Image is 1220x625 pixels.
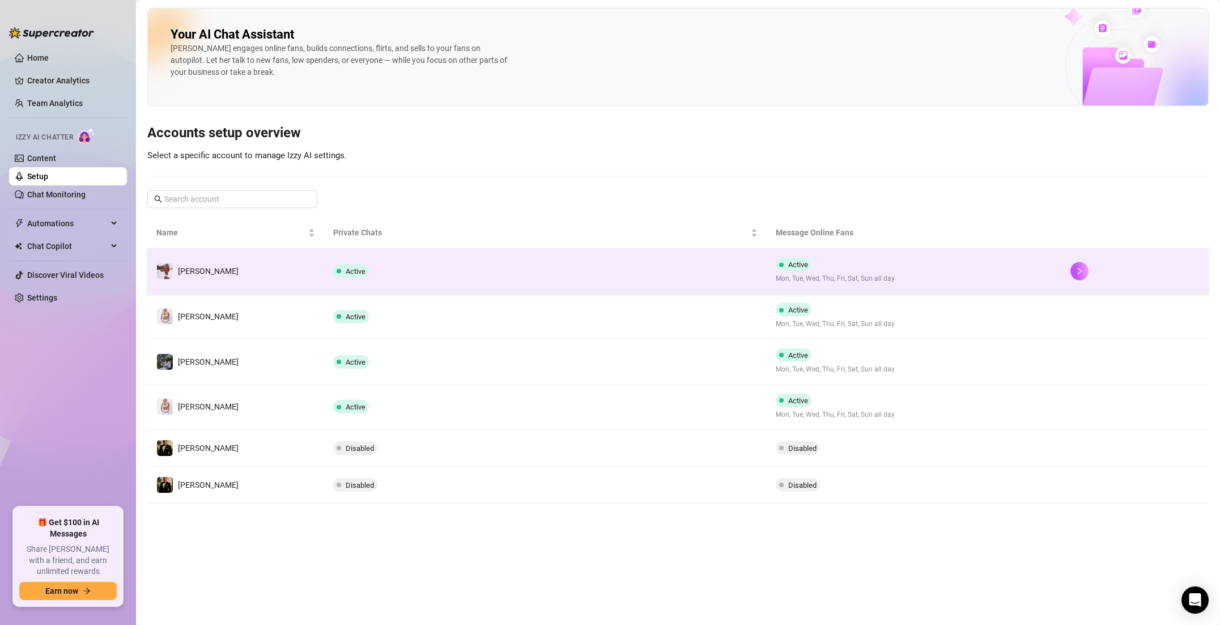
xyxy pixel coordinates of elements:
a: Content [27,154,56,163]
button: Earn nowarrow-right [19,582,117,600]
span: [PERSON_NAME] [178,312,239,321]
span: Disabled [788,444,817,453]
span: Active [346,358,365,366]
img: Alex [157,477,173,493]
a: Chat Monitoring [27,190,86,199]
a: Creator Analytics [27,71,118,90]
span: Mon, Tue, Wed, Thu, Fri, Sat, Sun all day [776,319,895,330]
span: [PERSON_NAME] [178,402,239,411]
img: Chat Copilot [15,242,22,250]
span: Active [788,351,808,360]
span: Private Chats [333,226,748,239]
span: Active [788,396,808,405]
img: Ashley [157,399,173,415]
span: Earn now [45,586,78,596]
img: Ashley [157,263,173,279]
img: ashley [157,309,173,324]
span: [PERSON_NAME] [178,480,239,489]
span: Name [156,226,306,239]
a: Settings [27,293,57,302]
span: right [1076,267,1083,275]
span: search [154,195,162,203]
button: right [1070,262,1089,280]
span: 🎁 Get $100 in AI Messages [19,517,117,539]
span: Mon, Tue, Wed, Thu, Fri, Sat, Sun all day [776,409,895,420]
th: Private Chats [324,217,766,248]
span: arrow-right [83,587,91,595]
a: Home [27,53,49,62]
span: Disabled [788,481,817,489]
h3: Accounts setup overview [147,124,1209,142]
span: [PERSON_NAME] [178,444,239,453]
span: Disabled [346,444,374,453]
div: Open Intercom Messenger [1181,586,1209,614]
a: Discover Viral Videos [27,271,104,280]
div: [PERSON_NAME] engages online fans, builds connections, flirts, and sells to your fans on autopilo... [171,43,511,78]
input: Search account [164,193,301,205]
img: logo-BBDzfeDw.svg [9,27,94,39]
h2: Your AI Chat Assistant [171,27,294,43]
span: Share [PERSON_NAME] with a friend, and earn unlimited rewards [19,544,117,577]
span: Select a specific account to manage Izzy AI settings. [147,150,347,161]
a: Setup [27,172,48,181]
span: Active [346,403,365,411]
span: Mon, Tue, Wed, Thu, Fri, Sat, Sun all day [776,273,895,284]
span: [PERSON_NAME] [178,267,239,276]
span: Active [346,312,365,321]
span: Active [346,267,365,276]
span: Mon, Tue, Wed, Thu, Fri, Sat, Sun all day [776,364,895,375]
span: Active [788,260,808,269]
span: Izzy AI Chatter [16,132,73,143]
img: alex [157,354,173,370]
a: Team Analytics [27,99,83,108]
span: Disabled [346,481,374,489]
th: Name [147,217,324,248]
span: [PERSON_NAME] [178,357,239,366]
img: alex [157,440,173,456]
span: Automations [27,214,108,233]
span: thunderbolt [15,219,24,228]
span: Chat Copilot [27,237,108,255]
img: AI Chatter [78,128,95,144]
span: Active [788,306,808,314]
th: Message Online Fans [767,217,1061,248]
